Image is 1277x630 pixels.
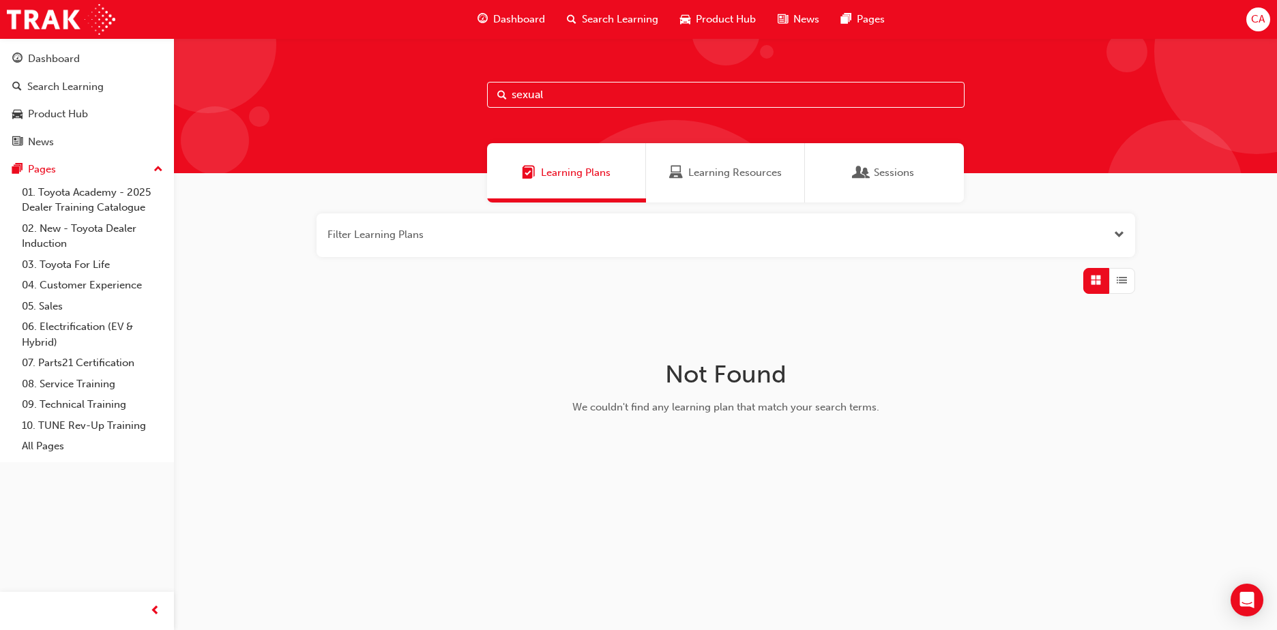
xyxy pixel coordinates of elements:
img: Trak [7,4,115,35]
span: News [793,12,819,27]
button: DashboardSearch LearningProduct HubNews [5,44,168,157]
div: Search Learning [27,79,104,95]
a: Learning PlansLearning Plans [487,143,646,202]
a: 01. Toyota Academy - 2025 Dealer Training Catalogue [16,182,168,218]
button: Open the filter [1114,227,1124,243]
span: guage-icon [12,53,23,65]
div: Open Intercom Messenger [1231,584,1263,616]
span: Search [497,87,507,103]
a: 04. Customer Experience [16,275,168,296]
button: Pages [5,157,168,182]
a: car-iconProduct Hub [669,5,767,33]
a: Learning ResourcesLearning Resources [646,143,805,202]
h1: Not Found [510,359,942,389]
span: pages-icon [12,164,23,176]
span: Search Learning [582,12,658,27]
a: 05. Sales [16,296,168,317]
a: 07. Parts21 Certification [16,352,168,374]
span: prev-icon [150,603,160,620]
span: car-icon [680,11,690,28]
span: Grid [1091,273,1101,288]
a: 06. Electrification (EV & Hybrid) [16,316,168,352]
a: Search Learning [5,74,168,100]
span: Learning Resources [688,165,782,181]
span: Sessions [874,165,914,181]
span: Sessions [855,165,868,181]
div: Pages [28,162,56,177]
a: 02. New - Toyota Dealer Induction [16,218,168,254]
a: SessionsSessions [805,143,964,202]
input: Search... [487,82,965,108]
div: We couldn't find any learning plan that match your search terms. [510,400,942,415]
div: News [28,134,54,150]
a: Product Hub [5,102,168,127]
span: search-icon [567,11,576,28]
span: guage-icon [478,11,488,28]
span: car-icon [12,108,23,121]
a: 09. Technical Training [16,394,168,415]
span: List [1117,273,1127,288]
a: pages-iconPages [830,5,896,33]
button: CA [1246,7,1270,31]
span: pages-icon [841,11,851,28]
span: Learning Resources [669,165,683,181]
a: 08. Service Training [16,374,168,395]
div: Product Hub [28,106,88,122]
a: 10. TUNE Rev-Up Training [16,415,168,436]
span: Learning Plans [522,165,535,181]
span: news-icon [778,11,788,28]
span: Pages [857,12,885,27]
span: Product Hub [696,12,756,27]
a: News [5,130,168,155]
a: news-iconNews [767,5,830,33]
span: Dashboard [493,12,545,27]
span: Learning Plans [541,165,611,181]
a: All Pages [16,436,168,457]
div: Dashboard [28,51,80,67]
span: search-icon [12,81,22,93]
a: guage-iconDashboard [467,5,556,33]
span: up-icon [153,161,163,179]
span: news-icon [12,136,23,149]
a: Dashboard [5,46,168,72]
a: 03. Toyota For Life [16,254,168,275]
a: search-iconSearch Learning [556,5,669,33]
span: CA [1251,12,1265,27]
